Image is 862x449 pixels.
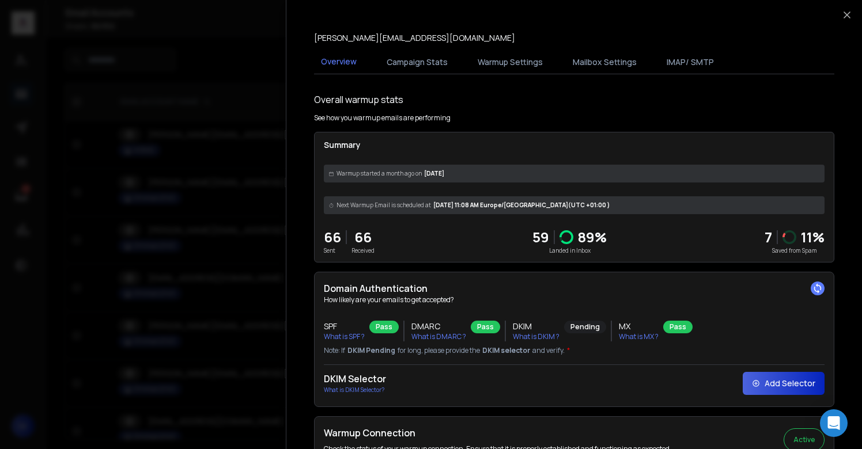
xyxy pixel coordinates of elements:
[351,228,375,246] p: 66
[314,49,364,75] button: Overview
[619,321,659,332] h3: MX
[513,321,559,332] h3: DKIM
[351,246,375,255] p: Received
[801,228,825,246] p: 11 %
[337,169,422,178] span: Warmup started a month ago on
[324,426,671,440] h2: Warmup Connection
[765,227,772,246] strong: 7
[619,332,659,341] p: What is MX ?
[663,321,693,333] div: Pass
[578,228,607,246] p: 89 %
[324,228,341,246] p: 66
[411,321,466,332] h3: DMARC
[471,321,500,333] div: Pass
[324,321,365,332] h3: SPF
[324,196,825,214] div: [DATE] 11:08 AM Europe/[GEOGRAPHIC_DATA] (UTC +01:00 )
[314,93,403,106] h1: Overall warmup stats
[471,50,550,75] button: Warmup Settings
[324,165,825,182] div: [DATE]
[564,321,606,333] div: Pending
[482,346,530,355] span: DKIM selector
[369,321,399,333] div: Pass
[513,332,559,341] p: What is DKIM ?
[411,332,466,341] p: What is DMARC ?
[532,228,549,246] p: 59
[324,372,386,386] h2: DKIM Selector
[820,409,848,437] div: Open Intercom Messenger
[324,295,825,305] p: How likely are your emails to get accepted?
[324,386,386,394] p: What is DKIM Selector?
[324,332,365,341] p: What is SPF ?
[337,201,431,210] span: Next Warmup Email is scheduled at
[314,32,515,44] p: [PERSON_NAME][EMAIL_ADDRESS][DOMAIN_NAME]
[380,50,455,75] button: Campaign Stats
[566,50,644,75] button: Mailbox Settings
[743,372,825,395] button: Add Selector
[324,139,825,151] p: Summary
[765,246,825,255] p: Saved from Spam
[314,113,451,123] p: See how you warmup emails are performing
[324,246,341,255] p: Sent
[324,281,825,295] h2: Domain Authentication
[347,346,395,355] span: DKIM Pending
[532,246,607,255] p: Landed in Inbox
[660,50,721,75] button: IMAP/ SMTP
[324,346,825,355] p: Note: If for long, please provide the and verify.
